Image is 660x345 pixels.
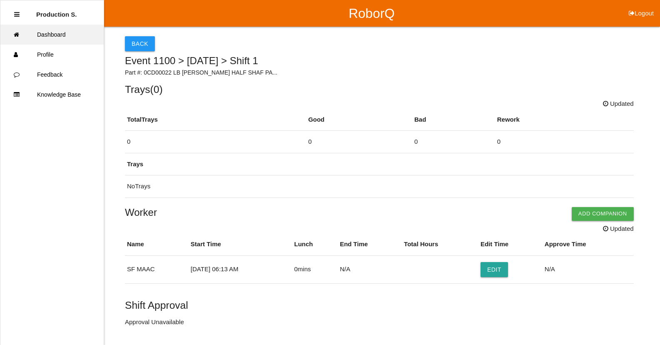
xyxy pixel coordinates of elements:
[125,36,155,51] button: Back
[125,233,189,255] th: Name
[0,65,104,85] a: Feedback
[189,233,292,255] th: Start Time
[125,207,634,218] h4: Worker
[125,109,306,131] th: Total Trays
[125,131,306,153] td: 0
[495,131,634,153] td: 0
[402,233,478,255] th: Total Hours
[36,5,77,18] p: Production Shifts
[412,109,495,131] th: Bad
[338,233,402,255] th: End Time
[125,84,634,95] h5: Trays ( 0 )
[0,25,104,45] a: Dashboard
[189,255,292,283] td: [DATE] 06:13 AM
[481,262,508,277] button: Edit
[125,317,634,327] p: Approval Unavailable
[0,85,104,105] a: Knowledge Base
[125,153,634,175] th: Trays
[478,233,543,255] th: Edit Time
[0,45,104,65] a: Profile
[14,5,20,25] div: Close
[412,131,495,153] td: 0
[338,255,402,283] td: N/A
[292,233,338,255] th: Lunch
[125,68,634,77] p: Part #: 0CD00022 LB [PERSON_NAME] HALF SHAF PA...
[306,109,412,131] th: Good
[125,55,634,66] h5: Event 1100 > [DATE] > Shift 1
[125,175,634,198] td: No Trays
[495,109,634,131] th: Rework
[125,300,634,311] h5: Shift Approval
[543,233,634,255] th: Approve Time
[603,99,634,109] span: Updated
[603,224,634,234] span: Updated
[543,255,634,283] td: N/A
[306,131,412,153] td: 0
[572,207,634,220] button: Add Companion
[292,255,338,283] td: 0 mins
[125,255,189,283] td: SF MAAC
